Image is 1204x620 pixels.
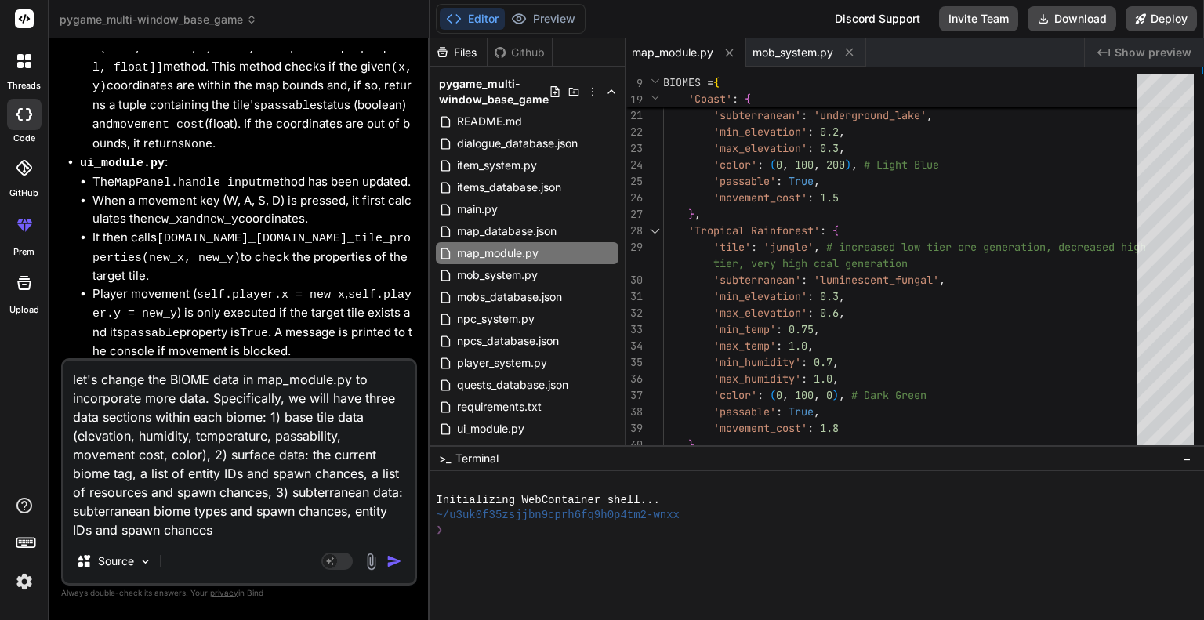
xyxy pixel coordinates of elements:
[63,361,415,539] textarea: let's change the BIOME data in map_module.py to incorporate more data. Specifically, we will have...
[632,45,713,60] span: map_module.py
[814,240,820,254] span: ,
[776,174,782,188] span: :
[814,108,927,122] span: 'underground_lake'
[832,223,839,237] span: {
[436,523,444,538] span: ❯
[139,555,152,568] img: Pick Models
[814,273,939,287] span: 'luminescent_fungal'
[455,178,563,197] span: items_database.json
[713,190,807,205] span: 'movement_cost'
[430,45,487,60] div: Files
[713,355,801,369] span: 'min_humidity'
[455,266,539,285] span: mob_system.py
[184,138,212,151] code: None
[626,354,643,371] div: 35
[626,75,643,92] span: 9
[505,8,582,30] button: Preview
[713,289,807,303] span: 'min_elevation'
[770,388,776,402] span: (
[688,207,694,221] span: }
[663,75,713,89] span: BIOMES =
[782,388,789,402] span: ,
[825,6,930,31] div: Discord Support
[626,387,643,404] div: 37
[688,437,694,451] span: }
[757,388,763,402] span: :
[789,339,807,353] span: 1.0
[789,404,814,419] span: True
[9,303,39,317] label: Upload
[439,76,549,107] span: pygame_multi-window_base_game
[927,108,933,122] span: ,
[80,157,165,170] code: ui_module.py
[626,288,643,305] div: 31
[626,305,643,321] div: 32
[745,92,751,106] span: {
[795,388,814,402] span: 100
[80,154,414,173] p: :
[807,190,814,205] span: :
[820,289,839,303] span: 0.3
[455,222,558,241] span: map_database.json
[713,256,908,270] span: tier, very high coal generation
[455,375,570,394] span: quests_database.json
[713,108,801,122] span: 'subterranean'
[455,156,539,175] span: item_system.py
[713,125,807,139] span: 'min_elevation'
[814,404,820,419] span: ,
[455,200,499,219] span: main.py
[626,107,643,124] div: 21
[713,339,776,353] span: 'max_temp'
[1126,6,1197,31] button: Deploy
[776,404,782,419] span: :
[839,125,845,139] span: ,
[713,404,776,419] span: 'passable'
[455,134,579,153] span: dialogue_database.json
[688,223,820,237] span: 'Tropical Rainforest'
[123,327,180,340] code: passable
[826,240,1140,254] span: # increased low tier ore generation, decreased hig
[455,419,526,438] span: ui_module.py
[114,176,263,190] code: MapPanel.handle_input
[851,158,858,172] span: ,
[455,332,560,350] span: npcs_database.json
[260,100,317,113] code: passable
[694,207,701,221] span: ,
[147,213,183,227] code: new_x
[713,75,720,89] span: {
[713,174,776,188] span: 'passable'
[7,79,41,92] label: threads
[626,223,643,239] div: 28
[455,112,524,131] span: README.md
[839,388,845,402] span: ,
[807,421,814,435] span: :
[626,92,643,108] span: 19
[807,339,814,353] span: ,
[113,118,205,132] code: movement_cost
[455,288,564,306] span: mobs_database.json
[713,388,757,402] span: 'color'
[839,306,845,320] span: ,
[832,388,839,402] span: )
[820,223,826,237] span: :
[814,174,820,188] span: ,
[455,310,536,328] span: npc_system.py
[439,451,451,466] span: >_
[751,240,757,254] span: :
[776,322,782,336] span: :
[60,12,257,27] span: pygame_multi-window_base_game
[770,158,776,172] span: (
[626,173,643,190] div: 25
[801,108,807,122] span: :
[92,285,414,361] li: Player movement ( , ) is only executed if the target tile exists and its property is . A message ...
[713,141,807,155] span: 'max_elevation'
[713,306,807,320] span: 'max_elevation'
[801,273,807,287] span: :
[644,223,665,239] div: Click to collapse the range.
[713,273,801,287] span: 'subterranean'
[814,372,832,386] span: 1.0
[939,6,1018,31] button: Invite Team
[807,141,814,155] span: :
[626,272,643,288] div: 30
[92,229,414,285] li: It then calls to check the properties of the target tile.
